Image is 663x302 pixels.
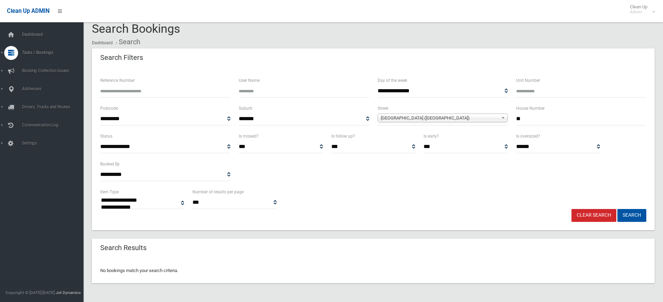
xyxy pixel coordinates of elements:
[20,68,89,73] span: Booking Collection Issues
[192,188,244,196] label: Number of results per page
[20,141,89,146] span: Settings
[7,8,49,14] span: Clean Up ADMIN
[100,160,120,168] label: Booked By
[239,104,252,112] label: Suburb
[626,4,654,15] span: Clean Up
[378,104,388,112] label: Street
[20,86,89,91] span: Addresses
[239,132,259,140] label: Is missed?
[617,209,646,222] button: Search
[92,241,155,255] header: Search Results
[381,114,498,122] span: [GEOGRAPHIC_DATA] ([GEOGRAPHIC_DATA])
[424,132,439,140] label: Is early?
[92,22,180,36] span: Search Bookings
[114,36,140,48] li: Search
[571,209,616,222] a: Clear Search
[516,77,540,84] label: Unit Number
[100,77,135,84] label: Reference Number
[331,132,355,140] label: Is follow up?
[516,132,540,140] label: Is oversized?
[100,104,118,112] label: Postcode
[100,132,112,140] label: Status
[630,9,647,15] small: Admin
[20,32,89,37] span: Dashboard
[239,77,260,84] label: User Name
[516,104,545,112] label: House Number
[6,290,55,295] span: Copyright © [DATE]-[DATE]
[92,40,113,45] a: Dashboard
[100,188,119,196] label: Item Type
[20,104,89,109] span: Drivers, Trucks and Routes
[56,290,81,295] strong: Jet Dynamics
[20,123,89,127] span: Communication Log
[20,50,89,55] span: Tasks / Bookings
[92,51,151,64] header: Search Filters
[92,258,655,283] div: No bookings match your search criteria.
[378,77,407,84] label: Day of the week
